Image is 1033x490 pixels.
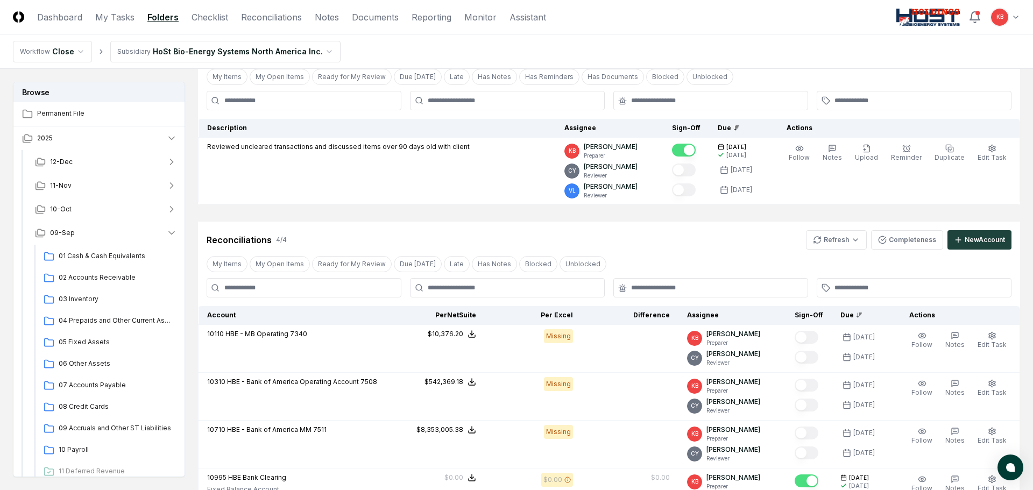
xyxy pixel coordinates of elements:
span: 06 Other Assets [59,359,173,368]
button: Edit Task [975,329,1009,352]
p: Preparer [584,152,638,160]
span: 11 Deferred Revenue [59,466,173,476]
span: HBE - Bank of America Operating Account 7508 [227,378,377,386]
span: 10710 [207,425,225,434]
a: 09 Accruals and Other ST Liabilities [39,419,177,438]
button: Duplicate [932,142,967,165]
button: Unblocked [560,256,606,272]
span: Notes [945,388,965,396]
button: Ready for My Review [312,69,392,85]
p: [PERSON_NAME] [706,425,760,435]
div: $0.00 [543,475,562,485]
span: VL [569,187,576,195]
div: [DATE] [726,151,746,159]
img: Logo [13,11,24,23]
span: 10310 [207,378,225,386]
span: 10-Oct [50,204,72,214]
button: Notes [943,329,967,352]
p: [PERSON_NAME] [706,397,760,407]
p: [PERSON_NAME] [584,142,638,152]
th: Sign-Off [663,119,709,138]
div: [DATE] [853,352,875,362]
button: My Items [207,69,247,85]
p: [PERSON_NAME] [706,349,760,359]
button: Upload [853,142,880,165]
button: 2025 [13,126,186,150]
span: 11-Nov [50,181,72,190]
a: 06 Other Assets [39,354,177,374]
button: $0.00 [444,473,476,482]
p: [PERSON_NAME] [584,162,638,172]
button: 10-Oct [26,197,186,221]
button: NewAccount [947,230,1011,250]
span: CY [691,402,699,410]
span: CY [568,167,576,175]
span: 04 Prepaids and Other Current Assets [59,316,173,325]
button: Notes [943,425,967,448]
p: Reviewed uncleared transactions and discussed items over 90 days old with client [207,142,470,152]
a: Folders [147,11,179,24]
button: Follow [787,142,812,165]
button: 11-Nov [26,174,186,197]
button: Has Notes [472,256,517,272]
span: 09 Accruals and Other ST Liabilities [59,423,173,433]
button: Reminder [889,142,924,165]
div: [DATE] [853,380,875,390]
span: HBE Bank Clearing [228,473,286,481]
span: Duplicate [935,153,965,161]
span: 05 Fixed Assets [59,337,173,347]
span: CY [691,354,699,362]
span: 08 Credit Cards [59,402,173,411]
div: Actions [901,310,1011,320]
span: HBE - MB Operating 7340 [225,330,307,338]
button: My Items [207,256,247,272]
div: Missing [544,329,573,343]
button: Edit Task [975,377,1009,400]
button: Due Today [394,256,442,272]
a: Reporting [412,11,451,24]
button: Mark complete [795,379,818,392]
th: Sign-Off [786,306,832,325]
a: 02 Accounts Receivable [39,268,177,288]
div: Due [840,310,883,320]
button: Unblocked [687,69,733,85]
p: [PERSON_NAME] [706,329,760,339]
button: Has Notes [472,69,517,85]
button: Edit Task [975,142,1009,165]
th: Assignee [556,119,663,138]
button: Follow [909,329,935,352]
button: $10,376.20 [428,329,476,339]
button: Follow [909,425,935,448]
span: Upload [855,153,878,161]
button: Mark complete [672,183,696,196]
button: 09-Sep [26,221,186,245]
th: Difference [582,306,678,325]
button: Blocked [646,69,684,85]
span: Notes [823,153,842,161]
span: Follow [911,340,932,349]
button: Follow [909,377,935,400]
span: Edit Task [978,436,1007,444]
button: My Open Items [250,69,310,85]
span: 2025 [37,133,53,143]
span: HBE - Bank of America MM 7511 [227,425,327,434]
p: [PERSON_NAME] [706,473,760,482]
div: [DATE] [853,332,875,342]
span: CY [691,450,699,458]
a: 10 Payroll [39,441,177,460]
button: Mark complete [795,474,818,487]
button: Completeness [871,230,943,250]
span: 03 Inventory [59,294,173,304]
div: [DATE] [853,428,875,438]
button: Mark complete [672,144,696,157]
p: Preparer [706,387,760,395]
button: Mark complete [795,331,818,344]
div: [DATE] [731,165,752,175]
span: 09-Sep [50,228,75,238]
a: Checklist [192,11,228,24]
a: Monitor [464,11,497,24]
button: Has Reminders [519,69,579,85]
div: [DATE] [731,185,752,195]
div: Actions [778,123,1011,133]
th: Per Excel [485,306,582,325]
